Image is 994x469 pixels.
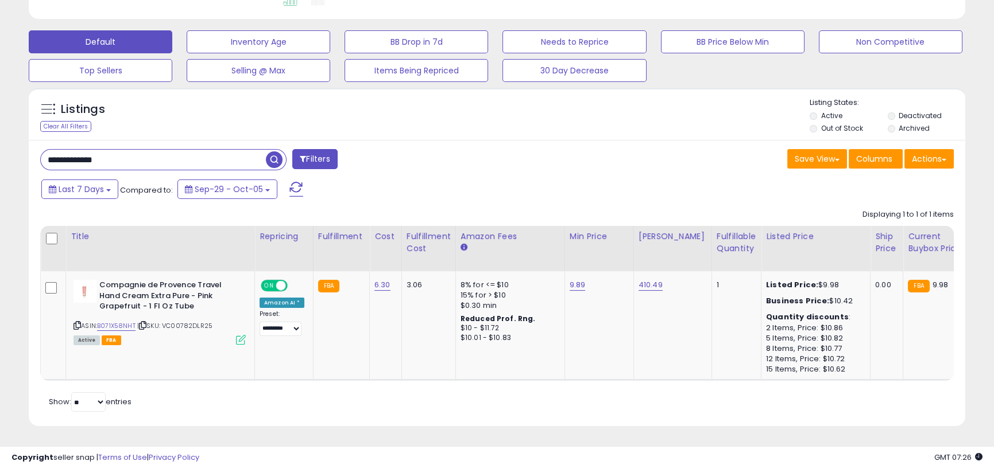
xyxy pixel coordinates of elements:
b: Reduced Prof. Rng. [461,314,536,323]
span: ON [262,281,276,291]
div: : [766,312,861,322]
small: Amazon Fees. [461,243,467,253]
span: Compared to: [120,185,173,196]
div: Min Price [570,230,629,243]
div: Fulfillment [318,230,365,243]
b: Listed Price: [766,279,818,290]
button: Actions [904,149,954,169]
img: 21W-zlMXgsL._SL40_.jpg [74,280,96,303]
div: Title [71,230,250,243]
b: Compagnie de Provence Travel Hand Cream Extra Pure - Pink Grapefruit - 1 Fl Oz Tube [99,280,239,315]
a: Privacy Policy [149,452,199,463]
a: 9.89 [570,279,586,291]
div: Listed Price [766,230,865,243]
button: Needs to Reprice [502,30,646,53]
div: seller snap | | [11,452,199,463]
div: $10.01 - $10.83 [461,333,556,343]
button: Columns [849,149,903,169]
button: Non Competitive [819,30,962,53]
button: BB Price Below Min [661,30,805,53]
span: 2025-10-13 07:26 GMT [934,452,983,463]
a: B071X58NHT [97,321,136,331]
div: 1 [717,280,752,290]
b: Business Price: [766,295,829,306]
span: OFF [286,281,304,291]
label: Out of Stock [821,123,863,133]
a: 410.49 [639,279,663,291]
div: 12 Items, Price: $10.72 [766,354,861,364]
div: 3.06 [407,280,447,290]
div: ASIN: [74,280,246,343]
div: Amazon AI * [260,298,304,308]
label: Active [821,111,842,120]
div: 8 Items, Price: $10.77 [766,343,861,354]
span: | SKU: VC00782DLR25 [137,321,212,330]
span: FBA [102,335,121,345]
label: Deactivated [899,111,942,120]
div: 5 Items, Price: $10.82 [766,333,861,343]
div: 0.00 [875,280,894,290]
strong: Copyright [11,452,53,463]
div: $0.30 min [461,300,556,311]
div: 15 Items, Price: $10.62 [766,364,861,374]
div: Amazon Fees [461,230,560,243]
span: Columns [856,153,892,165]
span: Show: entries [49,396,131,407]
span: All listings currently available for purchase on Amazon [74,335,100,345]
div: Current Buybox Price [908,230,967,255]
div: [PERSON_NAME] [639,230,707,243]
button: Top Sellers [29,59,172,82]
b: Quantity discounts [766,311,849,322]
div: 15% for > $10 [461,290,556,300]
div: Preset: [260,310,304,336]
span: Sep-29 - Oct-05 [195,183,263,195]
div: Repricing [260,230,308,243]
a: 6.30 [374,279,390,291]
small: FBA [318,280,339,292]
div: Ship Price [875,230,898,255]
button: BB Drop in 7d [345,30,488,53]
button: Inventory Age [187,30,330,53]
span: Last 7 Days [59,183,104,195]
div: $10 - $11.72 [461,323,556,333]
button: Selling @ Max [187,59,330,82]
button: Items Being Repriced [345,59,488,82]
div: 2 Items, Price: $10.86 [766,323,861,333]
div: Displaying 1 to 1 of 1 items [863,209,954,220]
span: 9.98 [933,279,949,290]
button: Sep-29 - Oct-05 [177,179,277,199]
button: 30 Day Decrease [502,59,646,82]
label: Archived [899,123,930,133]
div: Cost [374,230,397,243]
button: Last 7 Days [41,179,118,199]
div: Fulfillment Cost [407,230,451,255]
h5: Listings [61,101,105,118]
button: Default [29,30,172,53]
small: FBA [908,280,929,292]
div: $10.42 [766,296,861,306]
div: Clear All Filters [40,121,91,132]
button: Save View [787,149,847,169]
a: Terms of Use [98,452,147,463]
div: 8% for <= $10 [461,280,556,290]
p: Listing States: [810,97,965,108]
div: $9.98 [766,280,861,290]
div: Fulfillable Quantity [717,230,756,255]
button: Filters [292,149,337,169]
